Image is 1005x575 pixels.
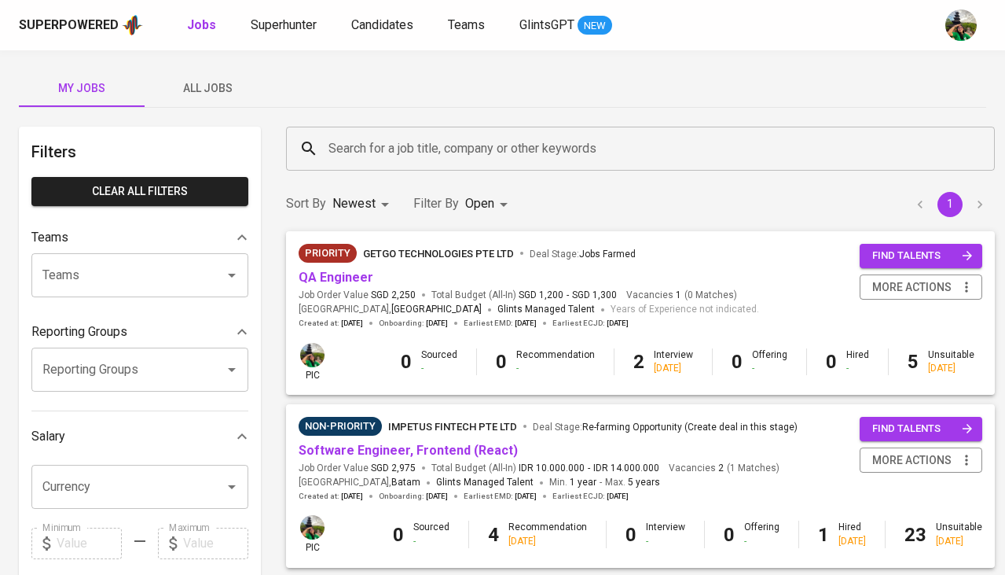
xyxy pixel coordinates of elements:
[421,348,457,375] div: Sourced
[605,477,660,488] span: Max.
[299,418,382,434] span: Non-Priority
[299,443,518,458] a: Software Engineer, Frontend (React)
[431,289,617,302] span: Total Budget (All-In)
[860,275,982,300] button: more actions
[187,17,216,32] b: Jobs
[549,477,596,488] span: Min.
[716,462,724,475] span: 2
[44,182,236,201] span: Clear All filters
[724,524,735,546] b: 0
[515,318,537,329] span: [DATE]
[187,16,219,35] a: Jobs
[19,13,143,37] a: Superpoweredapp logo
[669,462,779,475] span: Vacancies ( 1 Matches )
[904,524,926,546] b: 23
[872,451,952,470] span: more actions
[508,535,587,548] div: [DATE]
[516,362,595,375] div: -
[928,348,974,375] div: Unsuitable
[936,521,982,547] div: Unsuitable
[846,362,869,375] div: -
[426,318,448,329] span: [DATE]
[299,341,326,382] div: pic
[732,351,743,373] b: 0
[464,318,537,329] span: Earliest EMD :
[593,462,659,475] span: IDR 14.000.000
[31,421,248,452] div: Salary
[744,535,779,548] div: -
[299,318,363,329] span: Created at :
[251,16,320,35] a: Superhunter
[341,491,363,502] span: [DATE]
[607,318,629,329] span: [DATE]
[633,351,644,373] b: 2
[752,348,787,375] div: Offering
[628,477,660,488] span: 5 years
[519,16,612,35] a: GlintsGPT NEW
[579,249,636,260] span: Jobs Farmed
[860,244,982,268] button: find talents
[945,9,977,41] img: eva@glints.com
[872,278,952,297] span: more actions
[567,289,569,302] span: -
[332,190,394,219] div: Newest
[154,79,261,98] span: All Jobs
[937,192,963,217] button: page 1
[299,289,416,302] span: Job Order Value
[436,477,534,488] span: Glints Managed Talent
[465,196,494,211] span: Open
[19,17,119,35] div: Superpowered
[300,343,325,367] img: eva@glints.com
[31,222,248,253] div: Teams
[838,521,866,547] div: Hired
[31,177,248,206] button: Clear All filters
[928,362,974,375] div: [DATE]
[413,521,449,547] div: Sourced
[936,535,982,548] div: [DATE]
[508,521,587,547] div: Recommendation
[299,245,357,261] span: Priority
[122,13,143,37] img: app logo
[826,351,837,373] b: 0
[448,17,485,32] span: Teams
[611,302,759,318] span: Years of Experience not indicated.
[846,348,869,375] div: Hired
[872,420,973,438] span: find talents
[519,462,585,475] span: IDR 10.000.000
[286,194,326,213] p: Sort By
[28,79,135,98] span: My Jobs
[299,491,363,502] span: Created at :
[519,17,574,32] span: GlintsGPT
[431,462,659,475] span: Total Budget (All-In)
[654,348,693,375] div: Interview
[464,491,537,502] span: Earliest EMD :
[371,289,416,302] span: SGD 2,250
[332,194,376,213] p: Newest
[673,289,681,302] span: 1
[496,351,507,373] b: 0
[872,247,973,265] span: find talents
[379,318,448,329] span: Onboarding :
[654,362,693,375] div: [DATE]
[299,417,382,436] div: Pending Client’s Feedback
[905,192,995,217] nav: pagination navigation
[57,528,122,559] input: Value
[299,462,416,475] span: Job Order Value
[413,194,459,213] p: Filter By
[421,362,457,375] div: -
[299,302,482,318] span: [GEOGRAPHIC_DATA] ,
[31,139,248,164] h6: Filters
[908,351,919,373] b: 5
[351,16,416,35] a: Candidates
[393,524,404,546] b: 0
[413,535,449,548] div: -
[391,475,420,491] span: Batam
[31,228,68,247] p: Teams
[31,323,127,341] p: Reporting Groups
[300,515,325,540] img: eva@glints.com
[860,417,982,441] button: find talents
[646,521,685,547] div: Interview
[221,476,243,498] button: Open
[516,348,595,375] div: Recommendation
[401,351,412,373] b: 0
